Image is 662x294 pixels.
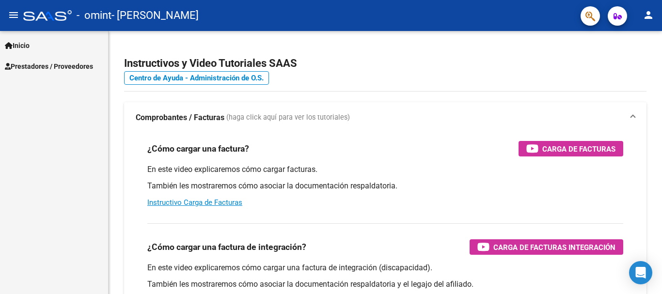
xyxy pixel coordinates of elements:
span: Inicio [5,40,30,51]
span: Carga de Facturas Integración [493,241,615,253]
a: Instructivo Carga de Facturas [147,198,242,207]
p: En este video explicaremos cómo cargar facturas. [147,164,623,175]
a: Centro de Ayuda - Administración de O.S. [124,71,269,85]
span: - omint [77,5,111,26]
mat-icon: menu [8,9,19,21]
mat-expansion-panel-header: Comprobantes / Facturas (haga click aquí para ver los tutoriales) [124,102,646,133]
span: - [PERSON_NAME] [111,5,199,26]
button: Carga de Facturas Integración [470,239,623,255]
p: También les mostraremos cómo asociar la documentación respaldatoria. [147,181,623,191]
h3: ¿Cómo cargar una factura? [147,142,249,155]
strong: Comprobantes / Facturas [136,112,224,123]
h3: ¿Cómo cargar una factura de integración? [147,240,306,254]
h2: Instructivos y Video Tutoriales SAAS [124,54,646,73]
mat-icon: person [643,9,654,21]
div: Open Intercom Messenger [629,261,652,284]
p: También les mostraremos cómo asociar la documentación respaldatoria y el legajo del afiliado. [147,279,623,290]
span: Carga de Facturas [542,143,615,155]
button: Carga de Facturas [519,141,623,156]
span: Prestadores / Proveedores [5,61,93,72]
span: (haga click aquí para ver los tutoriales) [226,112,350,123]
p: En este video explicaremos cómo cargar una factura de integración (discapacidad). [147,263,623,273]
